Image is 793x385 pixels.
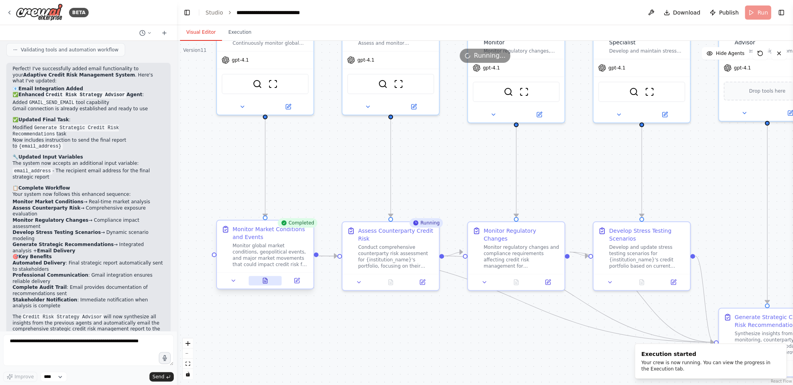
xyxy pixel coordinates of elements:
[504,87,513,97] img: SerperDevTool
[660,277,687,287] button: Open in side panel
[13,137,164,150] li: Now includes instruction to send the final report to
[159,352,171,364] button: Click to speak your automation idea
[734,65,751,71] span: gpt-4.1
[13,285,67,290] strong: Complete Audit Trail
[283,276,310,285] button: Open in side panel
[13,185,164,192] h2: 📋
[13,260,65,266] strong: Automated Delivery
[13,92,164,98] p: ✅ :
[444,252,713,346] g: Edge from 2c146672-ee99-47d3-aa6f-22ef4ceb46e6 to 0a3d6dc2-f36f-45ae-a2c3-2c7aa0bcdea5
[18,86,83,91] strong: Email Integration Added
[13,285,164,297] li: : Email provides documentation of recommendations sent
[484,227,560,243] div: Monitor Regulatory Changes
[13,297,77,303] strong: Stakeholder Notification
[216,25,314,115] div: Continuously monitor global market conditions, geopolitical events, and major market movements th...
[387,119,395,217] g: Edge from 96b29a4f-3143-4507-b97e-ec65c0ad6648 to 2c146672-ee99-47d3-aa6f-22ef4ceb46e6
[183,338,193,379] div: React Flow controls
[13,117,164,123] p: ✅ :
[378,79,387,89] img: SerperDevTool
[13,297,164,309] li: : Immediate notification when analysis is complete
[183,359,193,369] button: fit view
[609,227,685,243] div: Develop Stress Testing Scenarios
[149,372,174,381] button: Send
[608,65,625,71] span: gpt-4.1
[3,372,37,382] button: Improve
[13,242,164,254] li: → Integrated analysis +
[13,192,164,198] p: Your system now follows this enhanced sequence:
[13,314,164,345] p: The will now synthesize all insights from the previous agents and automatically email the compreh...
[517,110,561,119] button: Open in side panel
[374,277,407,287] button: No output available
[15,374,34,380] span: Improve
[444,248,462,260] g: Edge from 2c146672-ee99-47d3-aa6f-22ef4ceb46e6 to 72cd0277-1318-455e-b0a8-c5ee54a2b876
[519,87,529,97] img: ScrapeWebsiteTool
[763,117,771,303] g: Edge from d339c3c9-04bc-4205-9aa9-e79e769f5507 to 0a3d6dc2-f36f-45ae-a2c3-2c7aa0bcdea5
[629,87,638,97] img: SerperDevTool
[206,9,223,16] a: Studio
[484,48,560,54] div: Monitor regulatory changes, compliance requirements, and reporting obligations that impact credit...
[183,369,193,379] button: toggle interactivity
[695,252,713,346] g: Edge from ead35002-8923-43d5-810e-79a4ee898b2c to 0a3d6dc2-f36f-45ae-a2c3-2c7aa0bcdea5
[358,40,434,46] div: Assess and monitor counterparty credit risk across all exposures, including direct and indirect e...
[17,143,63,150] code: {email_address}
[233,225,309,241] div: Monitor Market Conditions and Events
[136,28,155,38] button: Switch to previous chat
[18,92,142,97] strong: Enhanced Agent
[13,106,164,112] li: Gmail connection is already established and ready to use
[206,9,323,16] nav: breadcrumb
[673,9,700,16] span: Download
[609,244,685,269] div: Develop and update stress testing scenarios for {institution_name}'s credit portfolio based on cu...
[534,277,561,287] button: Open in side panel
[233,243,309,268] div: Monitor global market conditions, geopolitical events, and major market movements that could impa...
[183,349,193,359] button: zoom out
[266,102,310,111] button: Open in side panel
[183,47,206,53] div: Version 11
[467,25,565,123] div: Regulatory Compliance MonitorMonitor regulatory changes, compliance requirements, and reporting o...
[18,117,69,122] strong: Updated Final Task
[500,277,533,287] button: No output available
[483,65,500,71] span: gpt-4.1
[13,124,119,138] code: Generate Strategic Credit Risk Recommendations
[13,260,164,272] li: : Final strategic report automatically sent to stakeholders
[21,314,104,321] code: Credit Risk Strategy Advisor
[21,47,118,53] span: Validating tools and automation workflow
[660,5,704,20] button: Download
[13,199,84,204] strong: Monitor Market Conditions
[641,359,777,372] div: Your crew is now running. You can view the progress in the Execution tab.
[13,125,164,137] li: Modified task
[23,72,135,78] strong: Adaptive Credit Risk Management System
[13,205,164,217] li: → Comprehensive exposure evaluation
[249,276,282,285] button: View output
[474,51,506,60] span: Running...
[13,272,88,278] strong: Professional Communication
[409,277,436,287] button: Open in side panel
[69,8,89,17] div: BETA
[342,25,440,115] div: Assess and monitor counterparty credit risk across all exposures, including direct and indirect e...
[13,161,164,167] p: The system now accepts an additional input variable:
[233,40,309,46] div: Continuously monitor global market conditions, geopolitical events, and major market movements th...
[641,350,777,358] div: Execution started
[182,7,193,18] button: Hide left sidebar
[18,154,83,160] strong: Updated Input Variables
[702,47,749,60] button: Hide Agents
[158,28,171,38] button: Start a new chat
[253,79,262,89] img: SerperDevTool
[512,126,520,217] g: Edge from b2f6a81b-0325-4575-8489-b132dee1e2c1 to 72cd0277-1318-455e-b0a8-c5ee54a2b876
[638,126,646,217] g: Edge from b8bffe08-b3e7-4439-8289-53b4d1d1b6f6 to ead35002-8923-43d5-810e-79a4ee898b2c
[719,9,738,16] span: Publish
[593,221,691,291] div: Develop Stress Testing ScenariosDevelop and update stress testing scenarios for {institution_name...
[13,242,114,247] strong: Generate Strategic Recommendations
[13,205,80,211] strong: Assess Counterparty Risk
[394,79,403,89] img: ScrapeWebsiteTool
[13,230,164,242] li: → Dynamic scenario modeling
[153,374,164,380] span: Send
[18,254,52,259] strong: Key Benefits
[216,221,314,291] div: CompletedMonitor Market Conditions and EventsMonitor global market conditions, geopolitical event...
[409,218,443,228] div: Running
[484,244,560,269] div: Monitor regulatory changes and compliance requirements affecting credit risk management for {inst...
[44,91,127,99] code: Credit Risk Strategy Advisor
[569,248,713,346] g: Edge from 72cd0277-1318-455e-b0a8-c5ee54a2b876 to 0a3d6dc2-f36f-45ae-a2c3-2c7aa0bcdea5
[645,87,654,97] img: ScrapeWebsiteTool
[467,221,565,291] div: Monitor Regulatory ChangesMonitor regulatory changes and compliance requirements affecting credit...
[318,252,713,346] g: Edge from 42ab2a10-d943-4fe3-8e6e-0fca36676db8 to 0a3d6dc2-f36f-45ae-a2c3-2c7aa0bcdea5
